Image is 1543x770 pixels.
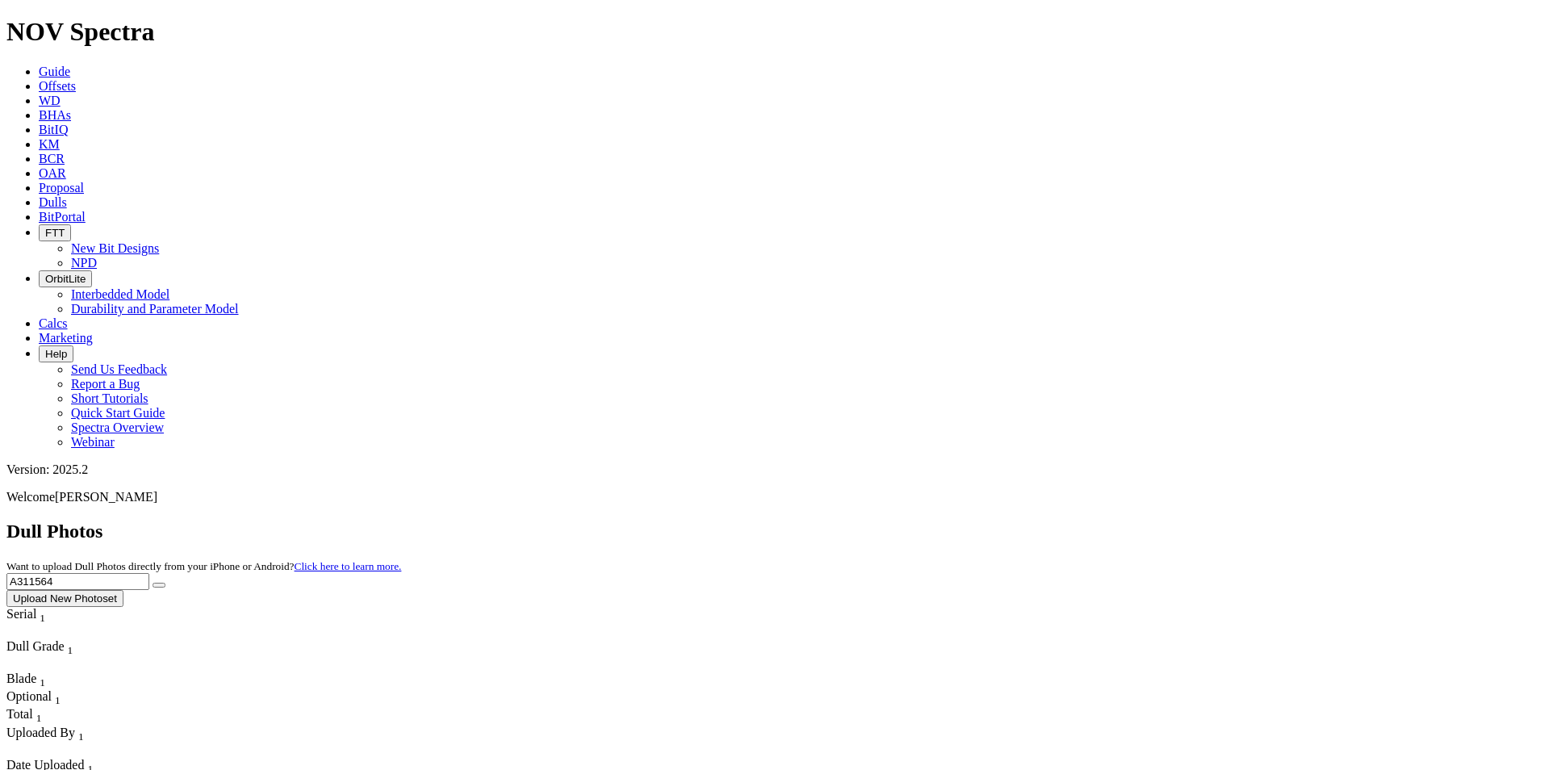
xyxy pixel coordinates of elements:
span: Help [45,348,67,360]
div: Blade Sort None [6,672,63,689]
a: KM [39,137,60,151]
a: Proposal [39,181,84,195]
button: OrbitLite [39,270,92,287]
a: Guide [39,65,70,78]
a: Spectra Overview [71,421,164,434]
a: Durability and Parameter Model [71,302,239,316]
span: Serial [6,607,36,621]
small: Want to upload Dull Photos directly from your iPhone or Android? [6,560,401,572]
a: NPD [71,256,97,270]
a: Quick Start Guide [71,406,165,420]
a: Marketing [39,331,93,345]
div: Serial Sort None [6,607,75,625]
div: Sort None [6,726,158,758]
span: Sort None [55,689,61,703]
a: Report a Bug [71,377,140,391]
a: Calcs [39,316,68,330]
a: Send Us Feedback [71,362,167,376]
a: WD [39,94,61,107]
div: Optional Sort None [6,689,63,707]
span: Sort None [36,707,42,721]
p: Welcome [6,490,1537,504]
a: Short Tutorials [71,391,148,405]
div: Sort None [6,672,63,689]
div: Sort None [6,607,75,639]
div: Column Menu [6,743,158,758]
button: Help [39,345,73,362]
a: Webinar [71,435,115,449]
button: FTT [39,224,71,241]
span: Blade [6,672,36,685]
input: Search Serial Number [6,573,149,590]
div: Version: 2025.2 [6,462,1537,477]
a: Click here to learn more. [295,560,402,572]
a: Dulls [39,195,67,209]
h1: NOV Spectra [6,17,1537,47]
div: Total Sort None [6,707,63,725]
sub: 1 [78,730,84,743]
sub: 1 [68,644,73,656]
span: OrbitLite [45,273,86,285]
a: BCR [39,152,65,165]
div: Sort None [6,707,63,725]
sub: 1 [55,694,61,706]
a: Offsets [39,79,76,93]
button: Upload New Photoset [6,590,123,607]
div: Column Menu [6,657,119,672]
span: [PERSON_NAME] [55,490,157,504]
a: Interbedded Model [71,287,169,301]
a: BHAs [39,108,71,122]
h2: Dull Photos [6,521,1537,542]
sub: 1 [40,612,45,624]
span: Dull Grade [6,639,65,653]
span: Sort None [78,726,84,739]
span: Sort None [68,639,73,653]
span: Total [6,707,33,721]
div: Uploaded By Sort None [6,726,158,743]
div: Dull Grade Sort None [6,639,119,657]
a: BitPortal [39,210,86,224]
sub: 1 [40,676,45,688]
span: Sort None [40,607,45,621]
span: Optional [6,689,52,703]
a: OAR [39,166,66,180]
span: Sort None [40,672,45,685]
div: Column Menu [6,625,75,639]
div: Sort None [6,639,119,672]
a: BitIQ [39,123,68,136]
div: Sort None [6,689,63,707]
span: FTT [45,227,65,239]
sub: 1 [36,713,42,725]
a: New Bit Designs [71,241,159,255]
span: Uploaded By [6,726,75,739]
